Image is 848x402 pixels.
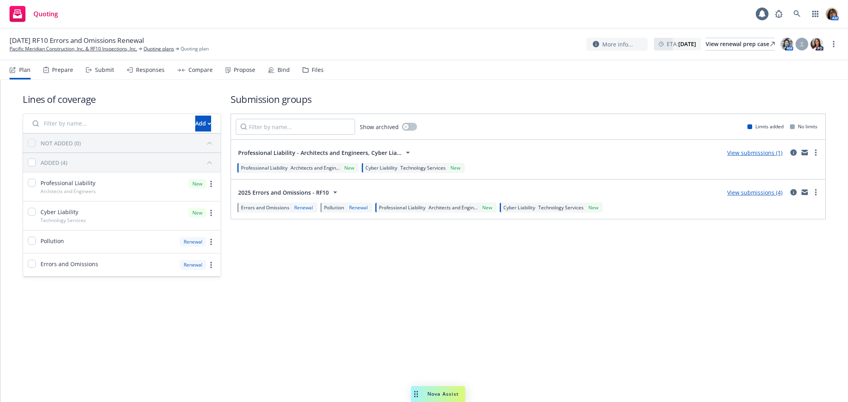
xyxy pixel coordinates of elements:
a: more [829,39,838,49]
a: circleInformation [789,187,798,197]
span: 2025 Errors and Omissions - RF10 [238,188,329,197]
a: Search [789,6,805,22]
a: Quoting [6,3,61,25]
button: NOT ADDED (0) [41,137,216,149]
span: Errors and Omissions [241,204,289,211]
div: Limits added [747,123,784,130]
div: New [188,208,206,218]
div: Compare [188,67,213,73]
button: Add [195,116,211,131]
span: Professional Liability [41,179,95,187]
span: ETA : [667,40,696,48]
a: View submissions (1) [727,149,782,157]
a: View submissions (4) [727,189,782,196]
span: Quoting [33,11,58,17]
a: Report a Bug [771,6,787,22]
a: more [206,237,216,247]
div: New [587,204,600,211]
span: Cyber Liability [365,164,397,171]
a: more [811,187,821,197]
span: Nova Assist [427,390,459,397]
span: Show archived [360,123,399,131]
a: Switch app [807,6,823,22]
a: View renewal prep case [706,38,775,50]
a: mail [800,148,809,157]
span: Quoting plan [180,45,209,52]
div: Renewal [180,260,206,270]
a: circleInformation [789,148,798,157]
div: New [343,164,356,171]
div: Renewal [347,204,369,211]
span: Architects and Engineers [41,188,96,195]
input: Filter by name... [28,116,190,131]
div: Drag to move [411,386,421,402]
strong: [DATE] [678,40,696,48]
div: Submit [95,67,114,73]
div: New [188,179,206,189]
div: Renewal [180,237,206,247]
button: Nova Assist [411,386,465,402]
div: ADDED (4) [41,158,67,167]
img: photo [811,38,823,50]
span: Technology Services [538,204,584,211]
a: more [206,179,216,189]
span: Architects and Engin... [291,164,340,171]
div: New [481,204,494,211]
span: Architects and Engin... [429,204,477,211]
span: Cyber Liability [503,204,535,211]
span: Professional Liability [379,204,425,211]
h1: Lines of coverage [23,93,221,106]
input: Filter by name... [236,119,355,135]
button: ADDED (4) [41,156,216,169]
button: More info... [586,38,648,51]
div: Propose [234,67,255,73]
span: Pollution [324,204,344,211]
div: Plan [19,67,31,73]
a: Pacific Meridian Construction, Inc. & RF10 Inspections, Inc. [10,45,137,52]
span: Professional Liability [241,164,287,171]
img: photo [826,8,838,20]
span: Pollution [41,237,64,245]
span: Cyber Liability [41,208,78,216]
span: More info... [602,40,633,48]
span: Errors and Omissions [41,260,98,268]
a: Quoting plans [144,45,174,52]
a: more [206,260,216,270]
span: Technology Services [400,164,446,171]
div: Responses [136,67,165,73]
img: photo [780,38,793,50]
h1: Submission groups [231,93,826,106]
div: Files [312,67,324,73]
a: more [206,208,216,218]
div: Add [195,116,211,131]
div: Prepare [52,67,73,73]
span: [DATE] RF10 Errors and Omissions Renewal [10,36,144,45]
div: NOT ADDED (0) [41,139,81,147]
span: Technology Services [41,217,86,224]
div: Renewal [293,204,314,211]
button: 2025 Errors and Omissions - RF10 [236,184,342,200]
button: Professional Liability - Architects and Engineers, Cyber Lia... [236,145,415,160]
div: New [449,164,462,171]
span: Professional Liability - Architects and Engineers, Cyber Lia... [238,149,402,157]
div: Bind [277,67,290,73]
a: more [811,148,821,157]
a: mail [800,187,809,197]
div: No limits [790,123,817,130]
